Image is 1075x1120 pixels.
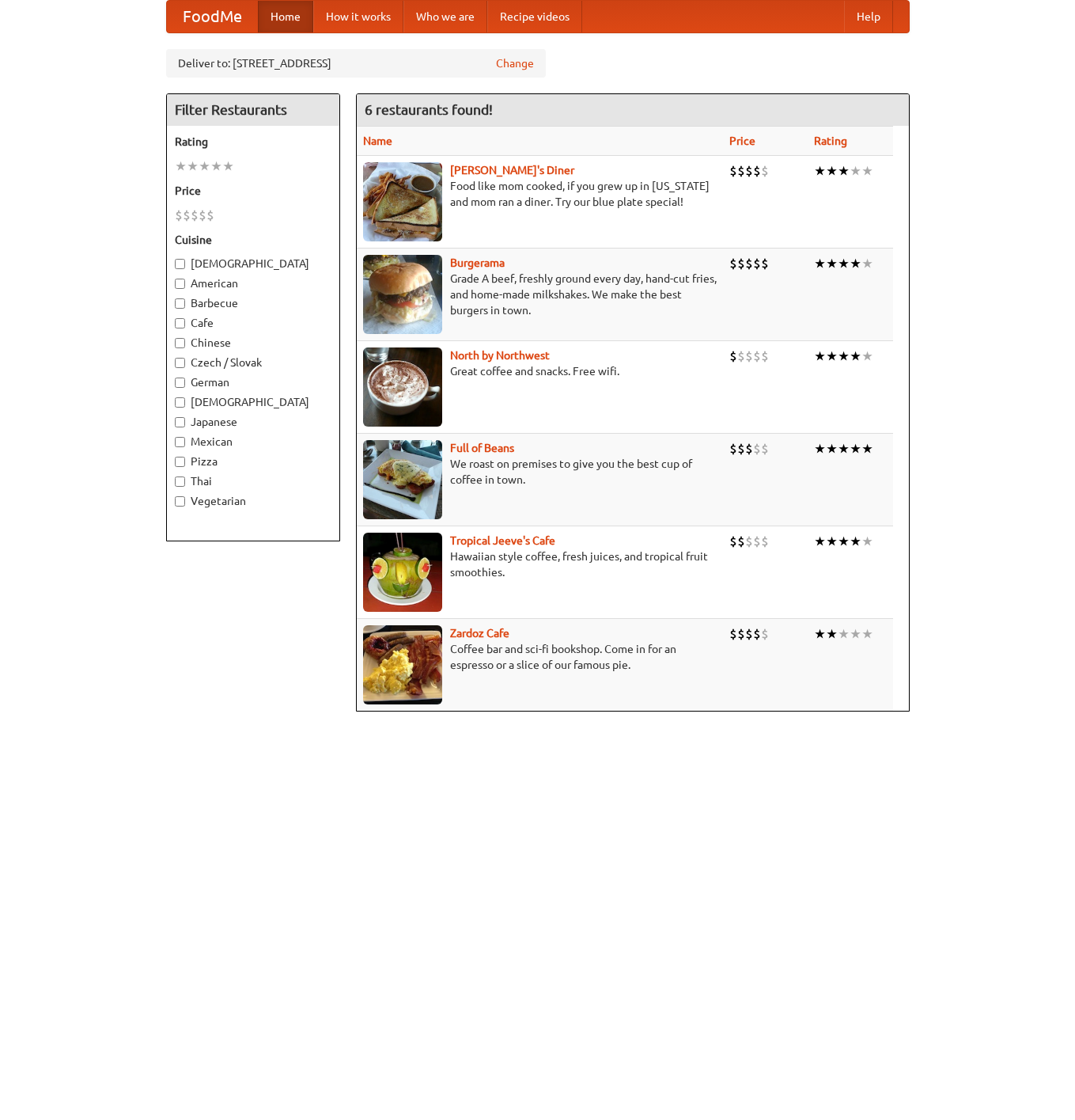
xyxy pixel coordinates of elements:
[175,295,331,311] label: Barbecue
[861,347,873,365] li: ★
[363,533,442,612] img: jeeves.jpg
[175,374,331,390] label: German
[313,1,403,32] a: How it works
[487,1,582,32] a: Recipe videos
[175,183,331,199] h5: Price
[175,493,331,509] label: Vegetarian
[745,440,753,457] li: $
[753,625,761,643] li: $
[753,347,761,365] li: $
[814,135,847,147] a: Rating
[450,442,514,454] a: Full of Beans
[175,315,331,331] label: Cafe
[826,533,838,550] li: ★
[737,625,745,643] li: $
[191,207,199,224] li: $
[450,627,509,640] a: Zardoz Cafe
[403,1,487,32] a: Who we are
[838,347,850,365] li: ★
[745,625,753,643] li: $
[729,440,737,457] li: $
[737,162,745,180] li: $
[175,394,331,410] label: [DEMOGRAPHIC_DATA]
[199,158,210,175] li: ★
[729,533,737,550] li: $
[814,625,826,643] li: ★
[363,178,717,210] p: Food like mom cooked, if you grew up in [US_STATE] and mom ran a diner. Try our blue plate special!
[363,162,442,241] img: sallys.jpg
[175,318,185,328] input: Cafe
[363,363,717,379] p: Great coffee and snacks. Free wifi.
[222,158,234,175] li: ★
[729,135,755,147] a: Price
[814,440,826,457] li: ★
[761,255,769,272] li: $
[826,440,838,457] li: ★
[175,338,185,348] input: Chinese
[838,625,850,643] li: ★
[175,355,331,370] label: Czech / Slovak
[861,533,873,550] li: ★
[363,271,717,318] p: Grade A beef, freshly ground every day, hand-cut fries, and home-made milkshakes. We make the bes...
[175,397,185,408] input: [DEMOGRAPHIC_DATA]
[175,275,331,291] label: American
[175,496,185,507] input: Vegetarian
[175,454,331,469] label: Pizza
[838,533,850,550] li: ★
[850,255,861,272] li: ★
[814,255,826,272] li: ★
[737,255,745,272] li: $
[175,298,185,309] input: Barbecue
[175,259,185,269] input: [DEMOGRAPHIC_DATA]
[729,625,737,643] li: $
[199,207,206,224] li: $
[166,49,546,78] div: Deliver to: [STREET_ADDRESS]
[450,256,505,269] b: Burgerama
[450,534,555,547] a: Tropical Jeeve's Cafe
[175,437,185,447] input: Mexican
[167,1,258,32] a: FoodMe
[753,255,761,272] li: $
[814,347,826,365] li: ★
[737,440,745,457] li: $
[861,440,873,457] li: ★
[753,162,761,180] li: $
[761,347,769,365] li: $
[175,358,185,368] input: Czech / Slovak
[258,1,313,32] a: Home
[826,625,838,643] li: ★
[729,347,737,365] li: $
[850,162,861,180] li: ★
[838,162,850,180] li: ★
[187,158,199,175] li: ★
[175,457,185,467] input: Pizza
[175,279,185,289] input: American
[363,347,442,427] img: north.jpg
[175,232,331,248] h5: Cuisine
[861,255,873,272] li: ★
[450,349,550,362] b: North by Northwest
[838,440,850,457] li: ★
[363,255,442,334] img: burgerama.jpg
[175,158,187,175] li: ★
[183,207,191,224] li: $
[206,207,214,224] li: $
[761,162,769,180] li: $
[814,162,826,180] li: ★
[761,625,769,643] li: $
[175,414,331,430] label: Japanese
[850,533,861,550] li: ★
[450,164,574,177] a: [PERSON_NAME]'s Diner
[175,256,331,271] label: [DEMOGRAPHIC_DATA]
[175,417,185,427] input: Japanese
[844,1,893,32] a: Help
[175,378,185,388] input: German
[175,434,331,450] label: Mexican
[850,625,861,643] li: ★
[861,162,873,180] li: ★
[753,440,761,457] li: $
